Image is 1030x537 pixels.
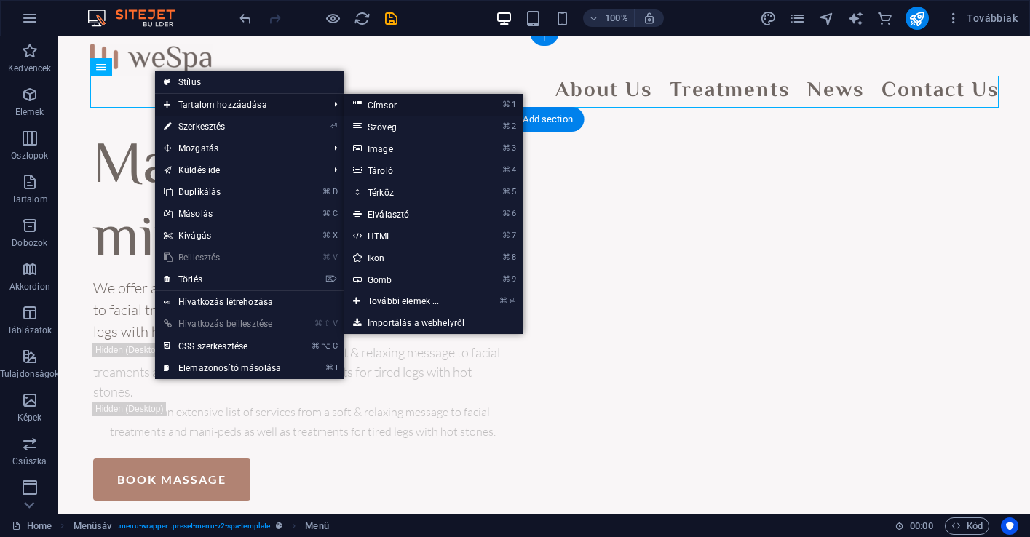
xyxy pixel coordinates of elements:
span: Kattintson a kijelöléshez. Dupla kattintás az szerkesztéshez [74,517,112,535]
i: ⌘ [502,122,510,131]
button: navigator [818,9,836,27]
p: Tartalom [12,194,48,205]
span: Kód [951,517,983,535]
a: ⌘⏎További elemek ... [344,290,469,312]
i: 5 [512,187,515,196]
a: ⌦Törlés [155,268,290,290]
a: Hivatkozás létrehozása [155,291,344,313]
i: V [333,319,337,328]
i: Weboldal újratöltése [354,10,371,27]
h6: Munkamenet idő [895,517,933,535]
i: 1 [512,100,515,109]
button: 100% [583,9,635,27]
i: Tervezés (Ctrl+Alt+Y) [760,10,777,27]
a: ⌘7HTML [344,225,469,247]
i: 2 [512,122,515,131]
i: ⏎ [509,296,515,306]
i: ⌘ [312,341,320,351]
button: design [760,9,777,27]
button: Usercentrics [1001,517,1018,535]
a: ⌘9Gomb [344,268,469,290]
i: C [333,209,337,218]
i: D [333,187,337,196]
i: ⌘ [322,209,330,218]
i: Közzététel [908,10,925,27]
p: Táblázatok [7,325,52,336]
button: text_generator [847,9,865,27]
i: ⌘ [322,187,330,196]
a: ⌘5Térköz [344,181,469,203]
span: Mozgatás [155,138,322,159]
a: ⌘IElemazonosító másolása [155,357,290,379]
a: ⌘8Ikon [344,247,469,268]
i: ⌘ [502,209,510,218]
button: reload [353,9,371,27]
div: + [530,33,558,46]
i: AI Writer [847,10,864,27]
i: 3 [512,143,515,153]
i: Visszavonás: Variáns megváltozott: XXL (Ctrl+Z) [237,10,254,27]
i: 8 [512,252,515,262]
i: X [333,231,337,240]
a: Kattintson a kijelölés megszüntetéséhez. Dupla kattintás az oldalak megnyitásához [12,517,52,535]
button: Kód [945,517,989,535]
span: Tartalom hozzáadása [155,94,322,116]
i: ⌘ [502,100,510,109]
i: Átméretezés esetén automatikusan beállítja a nagyítási szintet a választott eszköznek megfelelően. [643,12,656,25]
i: ⌘ [325,363,333,373]
p: Képek [17,412,42,423]
i: 4 [512,165,515,175]
span: : [920,520,922,531]
i: ⏎ [330,122,337,131]
i: 6 [512,209,515,218]
i: ⌘ [502,231,510,240]
span: 00 00 [910,517,932,535]
a: ⌘CMásolás [155,203,290,225]
a: ⌘XKivágás [155,225,290,247]
a: ⌘⇧VHivatkozás beillesztése [155,313,290,335]
button: publish [906,7,929,30]
button: commerce [876,9,894,27]
i: Mentés (Ctrl+S) [383,10,400,27]
button: pages [789,9,807,27]
i: ⌘ [502,252,510,262]
p: Dobozok [12,237,47,249]
i: ⌘ [502,274,510,284]
a: ⌘3Image [344,138,469,159]
button: Kattintson ide az előnézeti módból való kilépéshez és a szerkesztés folytatásához [324,9,341,27]
h6: 100% [605,9,628,27]
i: ⌘ [502,187,510,196]
span: Kattintson a kijelöléshez. Dupla kattintás az szerkesztéshez [305,517,328,535]
span: Továbbiak [946,11,1018,25]
a: ⌘⌥CCSS szerkesztése [155,335,290,357]
i: C [333,341,337,351]
i: ⌘ [322,231,330,240]
a: ⌘VBeillesztés [155,247,290,268]
p: Elemek [15,106,44,118]
i: ⌘ [499,296,507,306]
a: ⌘4Tároló [344,159,469,181]
i: ⇧ [324,319,330,328]
a: ⌘1Címsor [344,94,469,116]
p: Csúszka [12,456,47,467]
a: Küldés ide [155,159,322,181]
i: ⌘ [314,319,322,328]
i: Navigátor [818,10,835,27]
a: Stílus [155,71,344,93]
a: ⏎Szerkesztés [155,116,290,138]
div: + Add section [504,107,585,132]
p: Kedvencek [8,63,51,74]
i: ⌘ [322,252,330,262]
i: ⌥ [321,341,330,351]
button: undo [237,9,254,27]
a: ⌘DDuplikálás [155,181,290,203]
i: Ez az elem egy testreszabható előre beállítás [276,522,282,530]
a: Importálás a webhelyről [344,312,523,334]
a: ⌘6Elválasztó [344,203,469,225]
i: I [336,363,337,373]
a: ⌘2Szöveg [344,116,469,138]
i: Oldalak (Ctrl+Alt+S) [789,10,806,27]
i: 9 [512,274,515,284]
button: save [382,9,400,27]
i: 7 [512,231,515,240]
